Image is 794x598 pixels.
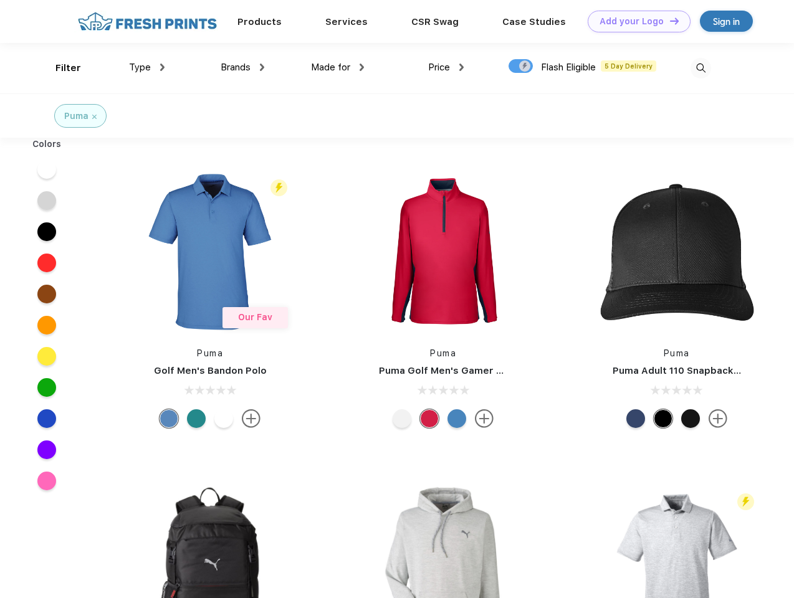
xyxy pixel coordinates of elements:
[670,17,679,24] img: DT
[311,62,350,73] span: Made for
[270,179,287,196] img: flash_active_toggle.svg
[221,62,251,73] span: Brands
[626,409,645,428] div: Peacoat with Qut Shd
[420,409,439,428] div: Ski Patrol
[160,409,178,428] div: Lake Blue
[325,16,368,27] a: Services
[360,64,364,71] img: dropdown.png
[709,409,727,428] img: more.svg
[238,312,272,322] span: Our Fav
[447,409,466,428] div: Bright Cobalt
[23,138,71,151] div: Colors
[360,169,526,335] img: func=resize&h=266
[475,409,494,428] img: more.svg
[127,169,293,335] img: func=resize&h=266
[428,62,450,73] span: Price
[237,16,282,27] a: Products
[601,60,656,72] span: 5 Day Delivery
[459,64,464,71] img: dropdown.png
[64,110,88,123] div: Puma
[393,409,411,428] div: Bright White
[600,16,664,27] div: Add your Logo
[92,115,97,119] img: filter_cancel.svg
[160,64,165,71] img: dropdown.png
[55,61,81,75] div: Filter
[430,348,456,358] a: Puma
[411,16,459,27] a: CSR Swag
[260,64,264,71] img: dropdown.png
[187,409,206,428] div: Green Lagoon
[654,409,672,428] div: Pma Blk Pma Blk
[691,58,711,78] img: desktop_search.svg
[713,14,740,29] div: Sign in
[214,409,233,428] div: Bright White
[74,11,221,32] img: fo%20logo%202.webp
[129,62,151,73] span: Type
[242,409,261,428] img: more.svg
[541,62,596,73] span: Flash Eligible
[594,169,760,335] img: func=resize&h=266
[154,365,267,376] a: Golf Men's Bandon Polo
[664,348,690,358] a: Puma
[737,493,754,510] img: flash_active_toggle.svg
[681,409,700,428] div: Pma Blk with Pma Blk
[379,365,576,376] a: Puma Golf Men's Gamer Golf Quarter-Zip
[197,348,223,358] a: Puma
[700,11,753,32] a: Sign in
